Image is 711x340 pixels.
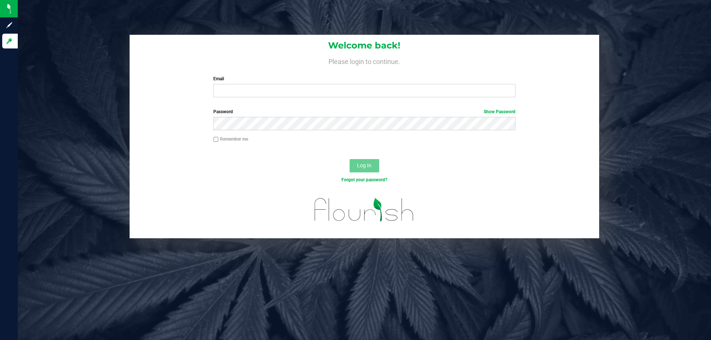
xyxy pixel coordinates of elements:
[306,191,423,229] img: flourish_logo.svg
[130,56,599,65] h4: Please login to continue.
[213,136,248,142] label: Remember me
[350,159,379,172] button: Log In
[341,177,387,182] a: Forgot your password?
[357,162,371,168] span: Log In
[213,75,515,82] label: Email
[6,21,13,29] inline-svg: Sign up
[484,109,515,114] a: Show Password
[130,41,599,50] h1: Welcome back!
[213,137,218,142] input: Remember me
[213,109,233,114] span: Password
[6,37,13,45] inline-svg: Log in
